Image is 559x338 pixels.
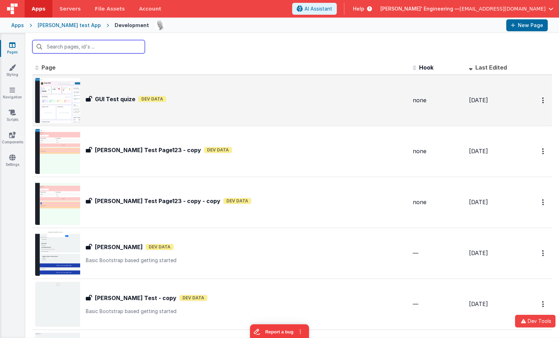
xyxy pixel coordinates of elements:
[95,146,201,154] h3: [PERSON_NAME] Test Page123 - copy
[95,5,125,12] span: File Assets
[469,249,488,256] span: [DATE]
[223,198,251,204] span: Dev Data
[292,3,337,15] button: AI Assistant
[469,300,488,307] span: [DATE]
[32,40,145,53] input: Search pages, id's ...
[413,300,418,307] span: —
[506,19,548,31] button: New Page
[179,295,207,301] span: Dev Data
[538,246,549,260] button: Options
[115,22,149,29] div: Development
[413,147,463,155] div: none
[353,5,364,12] span: Help
[138,96,166,102] span: Dev Data
[304,5,332,12] span: AI Assistant
[38,22,101,29] div: [PERSON_NAME] test App
[95,243,143,251] h3: [PERSON_NAME]
[41,64,56,71] span: Page
[11,22,24,29] div: Apps
[155,20,165,30] img: 11ac31fe5dc3d0eff3fbbbf7b26fa6e1
[95,197,220,205] h3: [PERSON_NAME] Test Page123 - copy - copy
[95,294,176,302] h3: [PERSON_NAME] Test - copy
[469,97,488,104] span: [DATE]
[204,147,232,153] span: Dev Data
[380,5,460,12] span: [PERSON_NAME]' Engineering —
[380,5,553,12] button: [PERSON_NAME]' Engineering — [EMAIL_ADDRESS][DOMAIN_NAME]
[32,5,45,12] span: Apps
[86,308,407,315] p: Basic Bootstrap based getting started
[419,64,433,71] span: Hook
[413,96,463,104] div: none
[515,315,555,327] button: Dev Tools
[460,5,546,12] span: [EMAIL_ADDRESS][DOMAIN_NAME]
[59,5,81,12] span: Servers
[413,249,418,256] span: —
[469,148,488,155] span: [DATE]
[538,93,549,108] button: Options
[86,257,407,264] p: Basic Bootstrap based getting started
[146,244,174,250] span: Dev Data
[538,144,549,158] button: Options
[475,64,507,71] span: Last Edited
[413,198,463,206] div: none
[469,199,488,206] span: [DATE]
[538,297,549,311] button: Options
[538,195,549,209] button: Options
[95,95,135,103] h3: GUI Test quize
